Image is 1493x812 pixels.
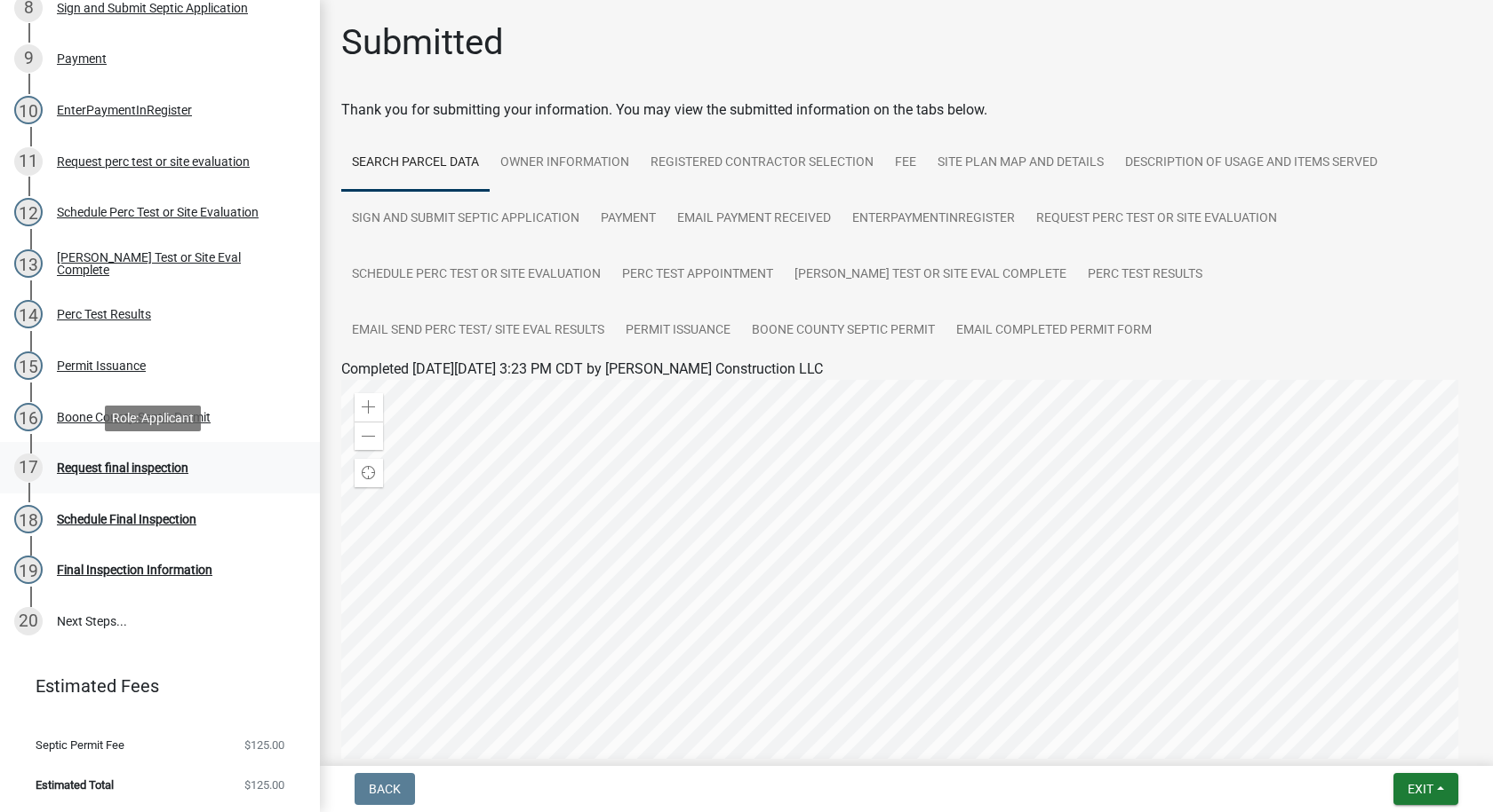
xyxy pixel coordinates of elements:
[667,191,842,248] a: Email Payment Received
[640,135,884,192] a: Registered Contractor Selection
[36,739,124,751] span: Septic Permit Fee
[14,403,43,431] div: 16
[341,303,615,359] a: Email Send Perc Test/ Site Eval Results
[842,191,1026,248] a: EnterPaymentInRegister
[1114,135,1388,192] a: Description of usage and Items Served
[341,99,1472,121] div: Thank you for submitting your information. You may view the submitted information on the tabs below.
[244,739,284,751] span: $125.00
[57,461,188,474] div: Request final inspection
[341,247,611,304] a: Schedule Perc Test or Site Evaluation
[57,52,107,65] div: Payment
[14,44,43,73] div: 9
[14,453,43,482] div: 17
[57,308,151,320] div: Perc Test Results
[355,393,383,422] div: Zoom in
[341,135,490,192] a: Search Parcel Data
[341,191,590,248] a: Sign and Submit Septic Application
[741,303,946,359] a: Boone County Septic Permit
[615,303,741,359] a: Permit Issuance
[36,779,114,791] span: Estimated Total
[57,104,192,116] div: EnterPaymentInRegister
[590,191,667,248] a: Payment
[611,247,784,304] a: Perc Test Appointment
[355,773,415,805] button: Back
[14,505,43,533] div: 18
[1077,247,1213,304] a: Perc Test Results
[341,21,504,64] h1: Submitted
[14,96,43,124] div: 10
[57,359,146,372] div: Permit Issuance
[927,135,1114,192] a: Site Plan Map and Details
[57,251,291,276] div: [PERSON_NAME] Test or Site Eval Complete
[369,782,401,796] span: Back
[105,406,201,431] div: Role: Applicant
[57,2,248,14] div: Sign and Submit Septic Application
[784,247,1077,304] a: [PERSON_NAME] Test or Site Eval Complete
[57,513,196,525] div: Schedule Final Inspection
[355,422,383,450] div: Zoom out
[14,249,43,278] div: 13
[14,556,43,584] div: 19
[14,300,43,328] div: 14
[14,668,291,704] a: Estimated Fees
[14,147,43,176] div: 11
[57,411,211,423] div: Boone County Septic Permit
[884,135,927,192] a: Fee
[1393,773,1458,805] button: Exit
[355,459,383,487] div: Find my location
[14,607,43,635] div: 20
[1026,191,1288,248] a: Request perc test or site evaluation
[341,360,823,377] span: Completed [DATE][DATE] 3:23 PM CDT by [PERSON_NAME] Construction LLC
[57,564,212,576] div: Final Inspection Information
[57,206,259,218] div: Schedule Perc Test or Site Evaluation
[1408,782,1433,796] span: Exit
[490,135,640,192] a: Owner Information
[14,198,43,226] div: 12
[946,303,1162,359] a: Email Completed Permit Form
[57,155,250,168] div: Request perc test or site evaluation
[244,779,284,791] span: $125.00
[14,351,43,380] div: 15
